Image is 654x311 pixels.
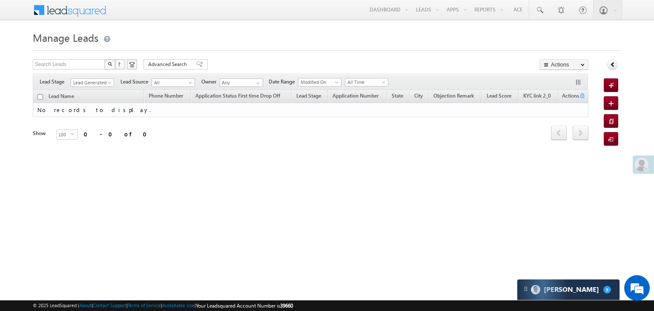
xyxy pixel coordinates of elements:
[280,302,293,309] span: 39660
[148,60,189,68] span: Advanced Search
[487,92,511,99] span: Lead Score
[71,78,114,87] a: Lead Generated
[519,91,555,102] a: KYC link 2_0
[33,31,98,44] span: Manage Leads
[33,130,50,137] div: Show
[517,279,620,300] div: carter-dragCarter[PERSON_NAME]9
[298,78,339,86] span: Modified On
[392,92,403,99] span: State
[152,78,195,87] a: All
[93,302,126,308] a: Contact Support
[292,91,325,102] a: Lead Stage
[414,92,423,99] span: City
[482,91,516,102] a: Lead Score
[573,127,588,140] a: next
[269,78,298,86] span: Date Range
[333,92,379,99] span: Application Number
[128,302,161,308] a: Terms of Service
[559,91,579,102] span: Actions
[118,60,122,68] span: ?
[252,79,262,87] a: Show All Items
[149,92,183,99] span: Phone Number
[522,285,529,292] img: carter-drag
[37,94,43,100] input: Check all records
[33,103,588,117] td: No records to display.
[57,130,71,139] span: 100
[433,92,474,99] span: Objection Remark
[44,92,78,103] a: Lead Name
[551,127,567,140] a: prev
[79,302,92,308] a: About
[220,78,263,87] input: Type to Search
[108,62,112,66] img: Search
[144,91,187,102] a: Phone Number
[328,91,383,102] a: Application Number
[410,91,427,102] a: City
[33,302,293,310] span: © 2025 LeadSquared | | | | |
[298,78,341,86] a: Modified On
[191,91,284,102] a: Application Status First time Drop Off
[539,59,588,70] button: Actions
[429,91,478,102] a: Objection Remark
[296,92,321,99] span: Lead Stage
[523,92,551,99] span: KYC link 2_0
[115,59,125,69] button: ?
[201,78,220,86] span: Owner
[603,286,611,294] span: 9
[84,129,152,139] div: 0 - 0 of 0
[152,79,192,86] span: All
[345,78,386,86] span: All Time
[195,92,280,99] span: Application Status First time Drop Off
[387,91,407,102] a: State
[40,78,71,86] span: Lead Stage
[71,79,112,86] span: Lead Generated
[162,302,195,308] a: Acceptable Use
[120,78,152,86] span: Lead Source
[345,78,388,86] a: All Time
[71,132,77,136] span: select
[196,302,293,309] span: Your Leadsquared Account Number is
